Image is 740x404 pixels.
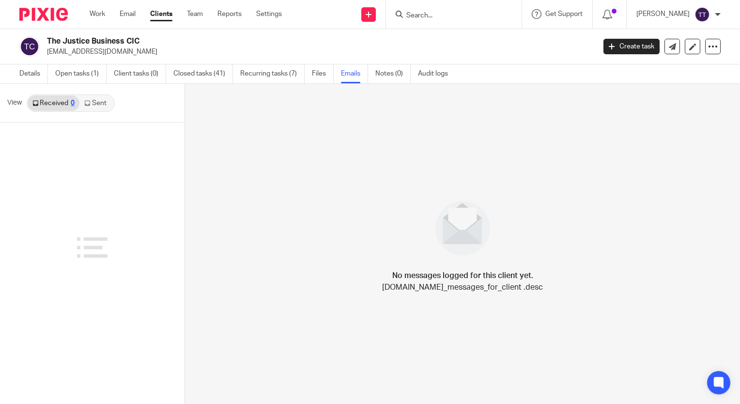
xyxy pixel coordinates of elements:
a: Audit logs [418,64,455,83]
div: 0 [71,100,75,107]
a: Team [187,9,203,19]
a: Notes (0) [375,64,411,83]
a: Clients [150,9,172,19]
a: Settings [256,9,282,19]
a: Create task [603,39,660,54]
span: Get Support [545,11,583,17]
h2: The Justice Business CIC [47,36,480,47]
a: Client tasks (0) [114,64,166,83]
a: Reports [217,9,242,19]
img: image [429,195,496,262]
a: Sent [79,95,113,111]
a: Files [312,64,334,83]
a: Email [120,9,136,19]
a: Work [90,9,105,19]
a: Recurring tasks (7) [240,64,305,83]
h4: No messages logged for this client yet. [392,270,533,281]
a: Details [19,64,48,83]
input: Search [405,12,493,20]
a: Received0 [28,95,79,111]
a: Emails [341,64,368,83]
a: Open tasks (1) [55,64,107,83]
p: [DOMAIN_NAME]_messages_for_client .desc [382,281,543,293]
p: [EMAIL_ADDRESS][DOMAIN_NAME] [47,47,589,57]
img: svg%3E [19,36,40,57]
img: Pixie [19,8,68,21]
p: [PERSON_NAME] [636,9,690,19]
span: View [7,98,22,108]
img: svg%3E [694,7,710,22]
a: Closed tasks (41) [173,64,233,83]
